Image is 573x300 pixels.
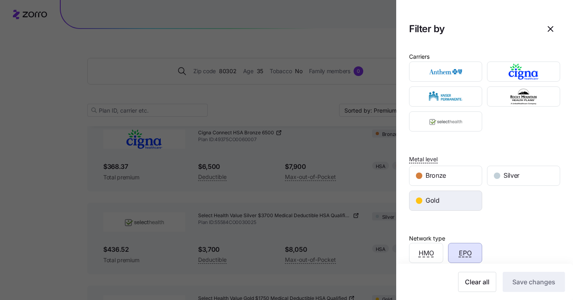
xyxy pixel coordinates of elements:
div: Carriers [409,52,430,61]
span: Save changes [512,277,555,287]
span: HMO [419,248,434,258]
button: Clear all [458,272,496,292]
img: Rocky Mountain Health Plans [494,88,553,105]
button: Save changes [503,272,565,292]
h1: Filter by [409,23,534,35]
span: EPO [459,248,472,258]
span: Clear all [465,277,489,287]
img: SelectHealth [416,113,475,129]
img: Anthem [416,64,475,80]
span: Bronze [426,171,446,181]
span: Silver [503,171,520,181]
img: Kaiser Permanente [416,88,475,105]
img: Cigna Healthcare [494,64,553,80]
div: Network type [409,234,445,243]
span: Gold [426,195,440,205]
span: Metal level [409,155,438,163]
